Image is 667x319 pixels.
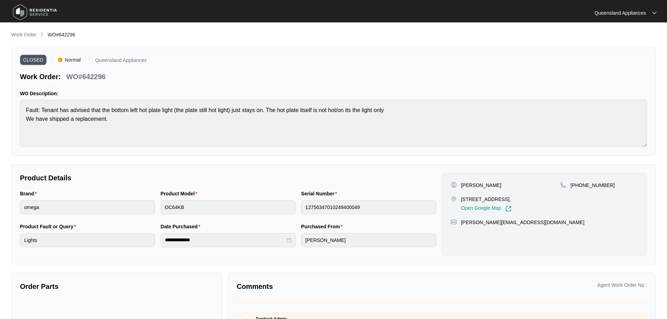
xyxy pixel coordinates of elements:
label: Brand [20,190,40,197]
p: Queensland Appliances [595,9,646,16]
p: Order Parts [20,282,214,291]
a: Open Google Map [461,206,512,212]
p: WO#642296 [66,72,105,82]
p: WO Description: [20,90,647,97]
label: Date Purchased [161,223,203,230]
p: Work Order [11,31,36,38]
a: Work Order [10,31,38,39]
input: Serial Number [301,200,436,214]
span: Normal [62,55,84,65]
span: CLOSED [20,55,47,65]
p: Work Order: [20,72,61,82]
img: Link-External [505,206,512,212]
input: Product Model [161,200,296,214]
p: Agent Work Order No : [597,282,647,289]
img: map-pin [560,182,567,188]
p: Queensland Appliances [95,58,147,65]
img: Vercel Logo [58,58,62,62]
input: Date Purchased [165,236,285,244]
img: residentia service logo [11,2,60,23]
input: Product Fault or Query [20,233,155,247]
input: Purchased From [301,233,436,247]
label: Purchased From [301,223,345,230]
img: map-pin [451,196,457,202]
p: Product Details [20,173,436,183]
textarea: Fault: Tenant has advised that the bottom left hot plate light (the plate still hot light) just s... [20,100,647,147]
p: [STREET_ADDRESS], [461,196,512,203]
p: [PHONE_NUMBER] [571,182,615,189]
label: Product Model [161,190,200,197]
label: Product Fault or Query [20,223,79,230]
span: WO#642296 [48,32,75,37]
input: Brand [20,200,155,214]
img: chevron-right [39,32,45,37]
p: Comments [237,282,437,291]
label: Serial Number [301,190,340,197]
p: [PERSON_NAME] [461,182,501,189]
img: map-pin [451,219,457,225]
img: user-pin [451,182,457,188]
p: [PERSON_NAME][EMAIL_ADDRESS][DOMAIN_NAME] [461,219,584,226]
img: dropdown arrow [652,11,656,15]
